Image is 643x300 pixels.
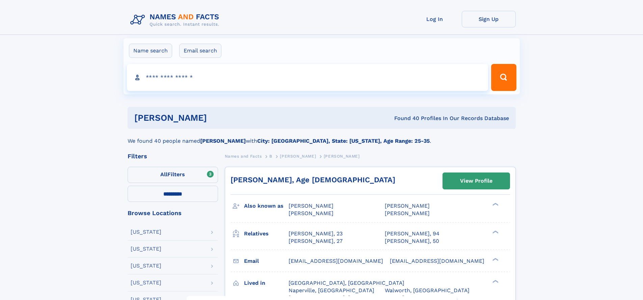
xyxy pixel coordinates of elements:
[128,129,516,145] div: We found 40 people named with .
[385,287,470,294] span: Walworth, [GEOGRAPHIC_DATA]
[491,202,499,207] div: ❯
[269,152,272,160] a: B
[491,230,499,234] div: ❯
[289,258,383,264] span: [EMAIL_ADDRESS][DOMAIN_NAME]
[443,173,510,189] a: View Profile
[289,210,333,216] span: [PERSON_NAME]
[131,229,161,235] div: [US_STATE]
[491,257,499,261] div: ❯
[131,246,161,252] div: [US_STATE]
[160,171,167,178] span: All
[491,64,516,91] button: Search Button
[289,280,404,286] span: [GEOGRAPHIC_DATA], [GEOGRAPHIC_DATA]
[324,154,360,159] span: [PERSON_NAME]
[269,154,272,159] span: B
[289,203,333,209] span: [PERSON_NAME]
[131,280,161,285] div: [US_STATE]
[231,176,395,184] a: [PERSON_NAME], Age [DEMOGRAPHIC_DATA]
[257,138,430,144] b: City: [GEOGRAPHIC_DATA], State: [US_STATE], Age Range: 25-35
[385,237,439,245] a: [PERSON_NAME], 50
[390,258,484,264] span: [EMAIL_ADDRESS][DOMAIN_NAME]
[289,230,343,237] a: [PERSON_NAME], 23
[385,210,430,216] span: [PERSON_NAME]
[385,203,430,209] span: [PERSON_NAME]
[131,263,161,269] div: [US_STATE]
[289,287,374,294] span: Naperville, [GEOGRAPHIC_DATA]
[385,230,439,237] a: [PERSON_NAME], 94
[128,153,218,159] div: Filters
[491,279,499,283] div: ❯
[244,277,289,289] h3: Lived in
[462,11,516,27] a: Sign Up
[127,64,488,91] input: search input
[244,255,289,267] h3: Email
[280,152,316,160] a: [PERSON_NAME]
[408,11,462,27] a: Log In
[289,237,343,245] a: [PERSON_NAME], 27
[244,228,289,239] h3: Relatives
[128,210,218,216] div: Browse Locations
[300,115,509,122] div: Found 40 Profiles In Our Records Database
[129,44,172,58] label: Name search
[200,138,246,144] b: [PERSON_NAME]
[244,200,289,212] h3: Also known as
[134,114,301,122] h1: [PERSON_NAME]
[280,154,316,159] span: [PERSON_NAME]
[225,152,262,160] a: Names and Facts
[128,167,218,183] label: Filters
[460,173,492,189] div: View Profile
[128,11,225,29] img: Logo Names and Facts
[179,44,221,58] label: Email search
